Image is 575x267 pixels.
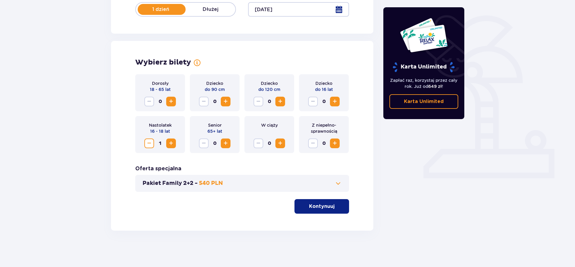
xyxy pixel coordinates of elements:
[264,139,274,148] span: 0
[264,97,274,106] span: 0
[186,6,235,13] p: Dłużej
[155,97,165,106] span: 0
[389,77,459,89] p: Zapłać raz, korzystaj przez cały rok. Już od !
[319,97,329,106] span: 0
[330,139,340,148] button: Zwiększ
[210,97,220,106] span: 0
[149,122,172,128] p: Nastolatek
[319,139,329,148] span: 0
[135,165,181,172] h3: Oferta specjalna
[136,6,186,13] p: 1 dzień
[404,98,444,105] p: Karta Unlimited
[254,139,263,148] button: Zmniejsz
[166,139,176,148] button: Zwiększ
[258,86,280,92] p: do 120 cm
[392,62,455,72] p: Karta Unlimited
[208,122,222,128] p: Senior
[150,86,171,92] p: 18 - 65 lat
[166,97,176,106] button: Zwiększ
[261,122,278,128] p: W ciąży
[207,128,222,134] p: 65+ lat
[135,58,191,67] h2: Wybierz bilety
[221,97,230,106] button: Zwiększ
[210,139,220,148] span: 0
[144,97,154,106] button: Zmniejsz
[304,122,344,134] p: Z niepełno­sprawnością
[330,97,340,106] button: Zwiększ
[428,84,442,89] span: 649 zł
[199,139,209,148] button: Zmniejsz
[294,199,349,214] button: Kontynuuj
[205,86,225,92] p: do 90 cm
[261,80,278,86] p: Dziecko
[150,128,170,134] p: 16 - 18 lat
[254,97,263,106] button: Zmniejsz
[400,18,448,53] img: Dwie karty całoroczne do Suntago z napisem 'UNLIMITED RELAX', na białym tle z tropikalnymi liśćmi...
[206,80,223,86] p: Dziecko
[309,203,335,210] p: Kontynuuj
[143,180,342,187] button: Pakiet Family 2+2 -540 PLN
[389,94,459,109] a: Karta Unlimited
[275,97,285,106] button: Zwiększ
[221,139,230,148] button: Zwiększ
[152,80,169,86] p: Dorosły
[275,139,285,148] button: Zwiększ
[308,97,318,106] button: Zmniejsz
[199,97,209,106] button: Zmniejsz
[308,139,318,148] button: Zmniejsz
[143,180,198,187] p: Pakiet Family 2+2 -
[315,86,333,92] p: do 16 lat
[315,80,332,86] p: Dziecko
[199,180,223,187] p: 540 PLN
[144,139,154,148] button: Zmniejsz
[155,139,165,148] span: 1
